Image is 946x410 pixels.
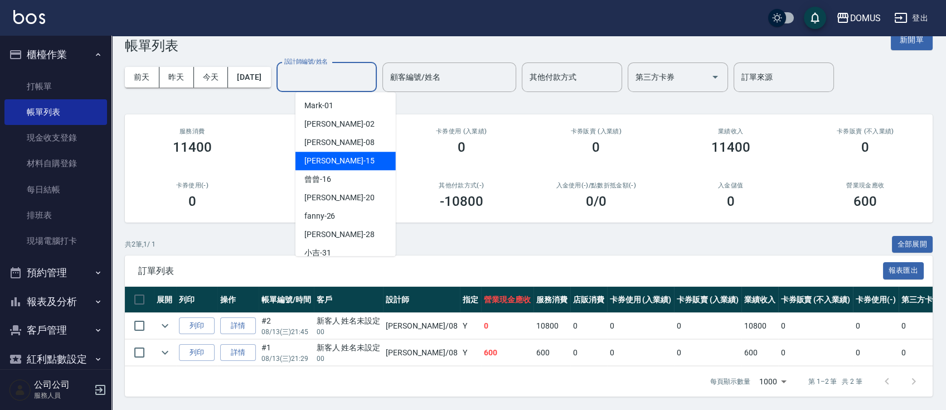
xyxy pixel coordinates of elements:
[458,139,465,155] h3: 0
[778,313,853,339] td: 0
[481,313,533,339] td: 0
[741,313,778,339] td: 10800
[710,377,750,387] p: 每頁顯示數量
[677,128,785,135] h2: 業績收入
[317,327,381,337] p: 00
[383,287,460,313] th: 設計師
[304,210,336,222] span: fanny -26
[4,99,107,125] a: 帳單列表
[261,354,311,364] p: 08/13 (三) 21:29
[13,10,45,24] img: Logo
[173,139,212,155] h3: 11400
[607,287,675,313] th: 卡券使用 (入業績)
[804,7,826,29] button: save
[741,340,778,366] td: 600
[812,182,920,189] h2: 營業現金應收
[890,8,933,28] button: 登出
[542,128,651,135] h2: 卡券販賣 (入業績)
[304,229,375,240] span: [PERSON_NAME] -28
[314,287,384,313] th: 客戶
[317,354,381,364] p: 00
[4,202,107,228] a: 排班表
[533,313,570,339] td: 10800
[138,266,883,277] span: 訂單列表
[481,287,533,313] th: 營業現金應收
[592,139,600,155] h3: 0
[706,68,724,86] button: Open
[125,239,156,249] p: 共 2 筆, 1 / 1
[304,155,375,167] span: [PERSON_NAME] -15
[460,340,481,366] td: Y
[9,379,31,401] img: Person
[383,313,460,339] td: [PERSON_NAME] /08
[317,315,381,327] div: 新客人 姓名未設定
[304,118,375,130] span: [PERSON_NAME] -02
[883,265,924,276] a: 報表匯出
[891,34,933,45] a: 新開單
[4,258,107,287] button: 預約管理
[570,313,607,339] td: 0
[4,125,107,151] a: 現金收支登錄
[157,344,173,361] button: expand row
[407,182,516,189] h2: 其他付款方式(-)
[850,11,881,25] div: DOMUS
[674,287,741,313] th: 卡券販賣 (入業績)
[259,287,314,313] th: 帳單編號/時間
[220,317,256,335] a: 詳情
[812,128,920,135] h2: 卡券販賣 (不入業績)
[481,340,533,366] td: 600
[853,194,877,209] h3: 600
[891,30,933,50] button: 新開單
[607,313,675,339] td: 0
[570,340,607,366] td: 0
[194,67,229,88] button: 今天
[125,38,178,54] h3: 帳單列表
[304,192,375,204] span: [PERSON_NAME] -20
[304,137,375,148] span: [PERSON_NAME] -08
[125,67,159,88] button: 前天
[853,340,899,366] td: 0
[217,287,259,313] th: 操作
[4,287,107,316] button: 報表及分析
[4,345,107,374] button: 紅利點數設定
[138,182,246,189] h2: 卡券使用(-)
[138,128,246,135] h3: 服務消費
[727,194,735,209] h3: 0
[4,316,107,345] button: 客戶管理
[570,287,607,313] th: 店販消費
[440,194,483,209] h3: -10800
[533,287,570,313] th: 服務消費
[741,287,778,313] th: 業績收入
[883,262,924,279] button: 報表匯出
[259,313,314,339] td: #2
[407,128,516,135] h2: 卡券使用 (入業績)
[179,317,215,335] button: 列印
[832,7,885,30] button: DOMUS
[4,151,107,176] a: 材料自購登錄
[383,340,460,366] td: [PERSON_NAME] /08
[4,228,107,254] a: 現場電腦打卡
[304,247,331,259] span: 小吉 -31
[861,139,869,155] h3: 0
[853,287,899,313] th: 卡券使用(-)
[220,344,256,361] a: 詳情
[273,182,381,189] h2: 第三方卡券(-)
[34,379,91,390] h5: 公司公司
[34,390,91,401] p: 服務人員
[755,366,790,397] div: 1000
[317,342,381,354] div: 新客人 姓名未設定
[304,100,333,112] span: Mark -01
[853,313,899,339] td: 0
[677,182,785,189] h2: 入金儲值
[778,340,853,366] td: 0
[304,173,331,185] span: 曾曾 -16
[159,67,194,88] button: 昨天
[4,177,107,202] a: 每日結帳
[157,317,173,334] button: expand row
[533,340,570,366] td: 600
[179,344,215,361] button: 列印
[460,287,481,313] th: 指定
[542,182,651,189] h2: 入金使用(-) /點數折抵金額(-)
[674,313,741,339] td: 0
[808,377,862,387] p: 第 1–2 筆 共 2 筆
